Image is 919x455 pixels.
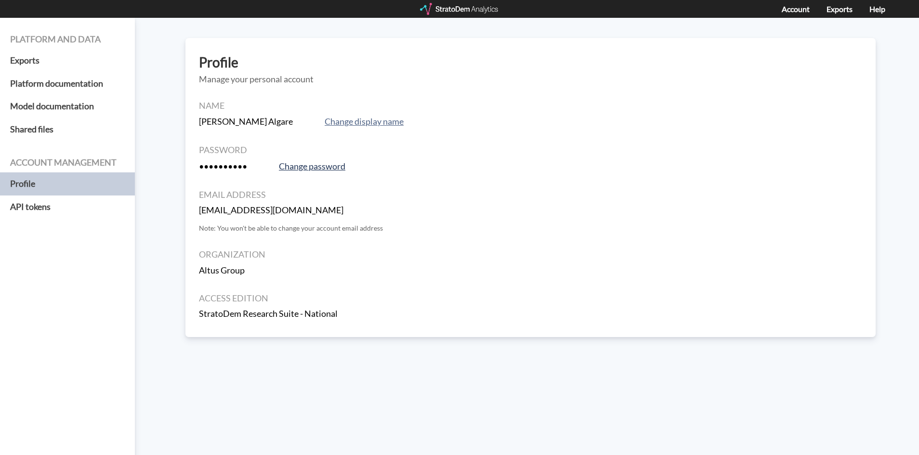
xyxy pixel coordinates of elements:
a: Exports [827,4,853,13]
a: Exports [10,49,125,72]
a: Platform documentation [10,72,125,95]
h4: Name [199,101,862,111]
strong: Altus Group [199,265,245,275]
h4: Platform and data [10,35,125,44]
a: Account [782,4,810,13]
a: Help [869,4,885,13]
button: Change display name [322,115,407,129]
p: Note: You won't be able to change your account email address [199,223,862,233]
button: Change password [276,160,348,173]
strong: StratoDem Research Suite - National [199,308,338,319]
h4: Email address [199,190,862,200]
a: Shared files [10,118,125,141]
strong: [PERSON_NAME] Algare [199,116,293,127]
h5: Manage your personal account [199,75,862,84]
a: Model documentation [10,95,125,118]
a: Profile [10,172,125,195]
h4: Organization [199,250,862,260]
a: API tokens [10,195,125,219]
h4: Access edition [199,294,862,303]
strong: [EMAIL_ADDRESS][DOMAIN_NAME] [199,205,343,215]
h4: Password [199,145,862,155]
h3: Profile [199,55,862,70]
h4: Account management [10,158,125,168]
strong: •••••••••• [199,161,247,171]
